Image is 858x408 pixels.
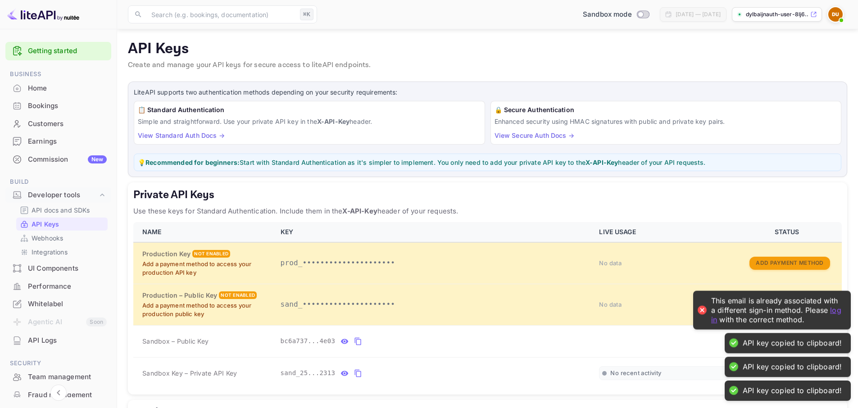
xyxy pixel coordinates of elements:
[133,206,842,217] p: Use these keys for Standard Authentication. Include them in the header of your requests.
[599,259,622,267] span: No data
[711,296,842,324] div: This email is already associated with a different sign-in method. Please with the correct method.
[138,131,225,139] a: View Standard Auth Docs →
[5,278,111,295] div: Performance
[28,83,107,94] div: Home
[28,136,107,147] div: Earnings
[5,295,111,312] a: Whitelabel
[16,204,108,217] div: API docs and SDKs
[219,291,257,299] div: Not enabled
[28,190,98,200] div: Developer tools
[5,295,111,313] div: Whitelabel
[16,245,108,258] div: Integrations
[28,101,107,111] div: Bookings
[5,332,111,349] a: API Logs
[5,80,111,96] a: Home
[88,155,107,163] div: New
[28,299,107,309] div: Whitelabel
[749,258,830,266] a: Add Payment Method
[5,115,111,132] a: Customers
[5,97,111,114] a: Bookings
[586,159,618,166] strong: X-API-Key
[138,158,837,167] p: 💡 Start with Standard Authentication as it's simpler to implement. You only need to add your priv...
[610,369,661,377] span: No recent activity
[5,187,111,203] div: Developer tools
[142,301,270,319] p: Add a payment method to access your production public key
[594,222,735,242] th: LIVE USAGE
[134,87,841,97] p: LiteAPI supports two authentication methods depending on your security requirements:
[5,278,111,295] a: Performance
[746,10,808,18] p: dylbaijnauth-user-8lj6...
[20,233,104,243] a: Webhooks
[579,9,653,20] div: Switch to Production mode
[28,335,107,346] div: API Logs
[495,105,838,115] h6: 🔒 Secure Authentication
[5,368,111,385] a: Team management
[20,247,104,257] a: Integrations
[138,117,481,126] p: Simple and straightforward. Use your private API key in the header.
[5,386,111,403] a: Fraud management
[743,362,842,372] div: API key copied to clipboard!
[16,231,108,245] div: Webhooks
[16,218,108,231] div: API Keys
[138,105,481,115] h6: 📋 Standard Authentication
[133,188,842,202] h5: Private API Keys
[5,368,111,386] div: Team management
[5,332,111,349] div: API Logs
[300,9,313,20] div: ⌘K
[32,219,59,229] p: API Keys
[5,260,111,277] a: UI Components
[7,7,79,22] img: LiteAPI logo
[20,219,104,229] a: API Keys
[146,5,296,23] input: Search (e.g. bookings, documentation)
[495,117,838,126] p: Enhanced security using HMAC signatures with public and private key pairs.
[32,233,63,243] p: Webhooks
[275,222,594,242] th: KEY
[142,336,209,346] span: Sandbox – Public Key
[735,222,842,242] th: STATUS
[828,7,843,22] img: Dylbaijnauth User
[5,97,111,115] div: Bookings
[50,385,67,401] button: Collapse navigation
[749,257,830,270] button: Add Payment Method
[676,10,721,18] div: [DATE] — [DATE]
[142,290,217,300] h6: Production – Public Key
[5,133,111,150] a: Earnings
[5,42,111,60] div: Getting started
[145,159,240,166] strong: Recommended for beginners:
[142,369,237,377] span: Sandbox Key – Private API Key
[20,205,104,215] a: API docs and SDKs
[32,205,90,215] p: API docs and SDKs
[5,80,111,97] div: Home
[5,177,111,187] span: Build
[28,119,107,129] div: Customers
[5,358,111,368] span: Security
[281,299,589,310] p: sand_•••••••••••••••••••••
[599,301,622,308] span: No data
[28,390,107,400] div: Fraud management
[128,40,847,58] p: API Keys
[743,339,842,348] div: API key copied to clipboard!
[28,263,107,274] div: UI Components
[281,368,336,378] span: sand_25...2313
[133,222,842,389] table: private api keys table
[142,249,191,259] h6: Production Key
[317,118,350,125] strong: X-API-Key
[128,60,847,71] p: Create and manage your API keys for secure access to liteAPI endpoints.
[743,386,842,395] div: API key copied to clipboard!
[5,115,111,133] div: Customers
[5,151,111,168] a: CommissionNew
[5,386,111,404] div: Fraud management
[711,305,841,324] a: log in
[32,247,68,257] p: Integrations
[192,250,230,258] div: Not enabled
[28,154,107,165] div: Commission
[142,260,270,277] p: Add a payment method to access your production API key
[133,222,275,242] th: NAME
[281,258,589,268] p: prod_•••••••••••••••••••••
[5,69,111,79] span: Business
[28,372,107,382] div: Team management
[495,131,574,139] a: View Secure Auth Docs →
